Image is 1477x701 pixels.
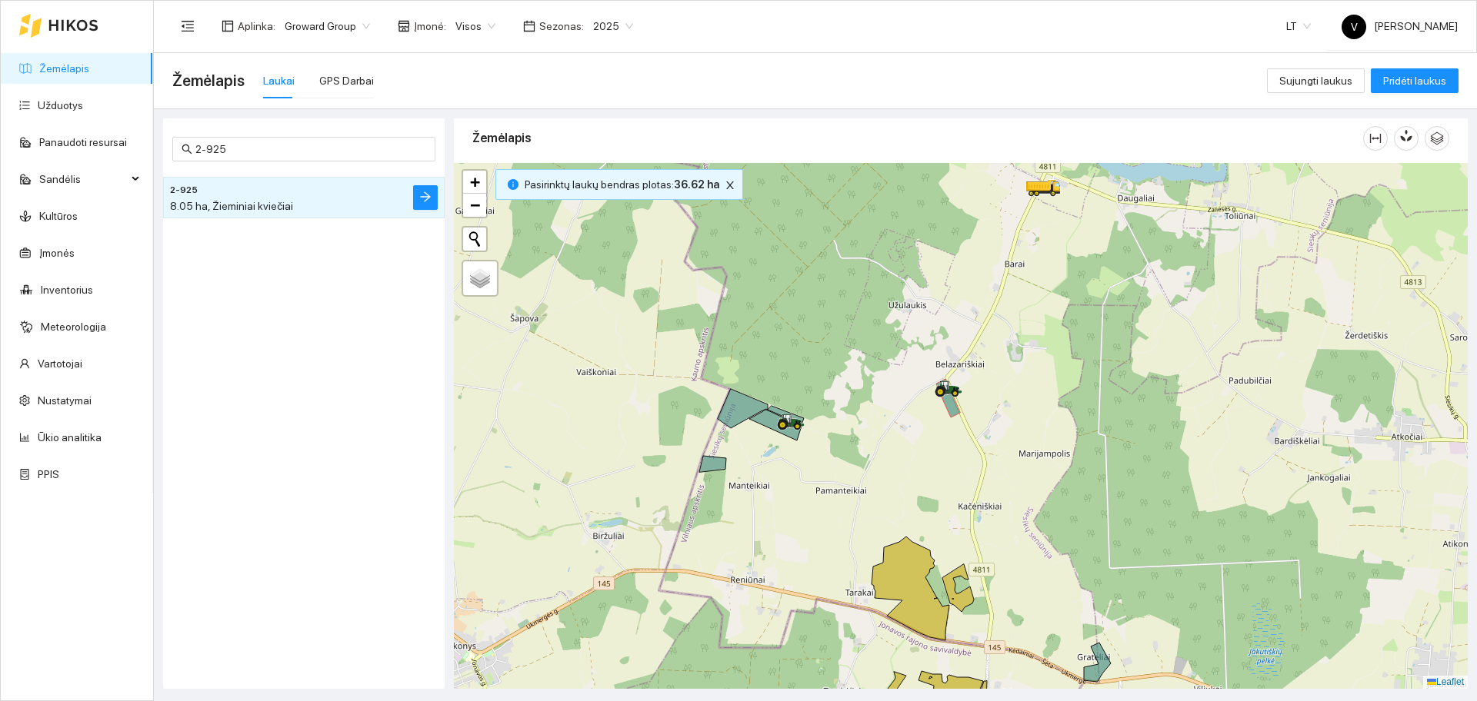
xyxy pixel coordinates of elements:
button: Sujungti laukus [1267,68,1365,93]
div: Laukai [263,72,295,89]
span: [PERSON_NAME] [1342,20,1458,32]
a: Įmonės [39,247,75,259]
span: − [470,195,480,214]
span: 2-925 [170,183,198,198]
span: calendar [523,20,535,32]
span: menu-fold [181,19,195,33]
span: Sezonas : [539,18,584,35]
span: Sujungti laukus [1279,72,1352,89]
span: Pasirinktų laukų bendras plotas : [525,176,719,193]
button: Pridėti laukus [1371,68,1459,93]
a: Zoom out [463,194,486,217]
a: Layers [463,261,497,295]
span: Visos [455,15,495,38]
span: 8.05 ha, Žieminiai kviečiai [170,200,293,212]
a: Žemėlapis [39,62,89,75]
a: Inventorius [41,284,93,296]
a: Meteorologija [41,321,106,333]
span: Aplinka : [238,18,275,35]
span: 2025 [593,15,633,38]
span: close [722,180,738,191]
span: shop [398,20,410,32]
span: search [182,144,192,154]
span: Žemėlapis [172,68,245,93]
a: Sujungti laukus [1267,75,1365,87]
b: 36.62 ha [674,178,719,191]
a: PPIS [38,468,59,480]
a: Zoom in [463,171,486,194]
span: Groward Group [285,15,370,38]
input: Paieška [195,141,426,158]
a: Nustatymai [38,394,92,407]
span: layout [222,20,234,32]
span: arrow-right [419,191,432,205]
span: Pridėti laukus [1383,72,1446,89]
button: column-width [1363,126,1388,151]
a: Ūkio analitika [38,431,102,444]
span: info-circle [508,179,518,190]
a: Užduotys [38,99,83,111]
span: LT [1286,15,1311,38]
a: Pridėti laukus [1371,75,1459,87]
span: column-width [1364,132,1387,145]
button: Initiate a new search [463,228,486,251]
a: Leaflet [1427,676,1464,687]
a: Panaudoti resursai [39,136,127,148]
span: V [1351,15,1358,39]
span: Įmonė : [414,18,446,35]
div: GPS Darbai [319,72,374,89]
span: + [470,172,480,191]
button: close [721,176,739,194]
a: Vartotojai [38,357,82,370]
span: Sandėlis [39,164,127,194]
button: menu-fold [172,11,203,42]
div: Žemėlapis [472,116,1363,160]
button: arrow-right [413,185,438,210]
a: Kultūros [39,210,78,222]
